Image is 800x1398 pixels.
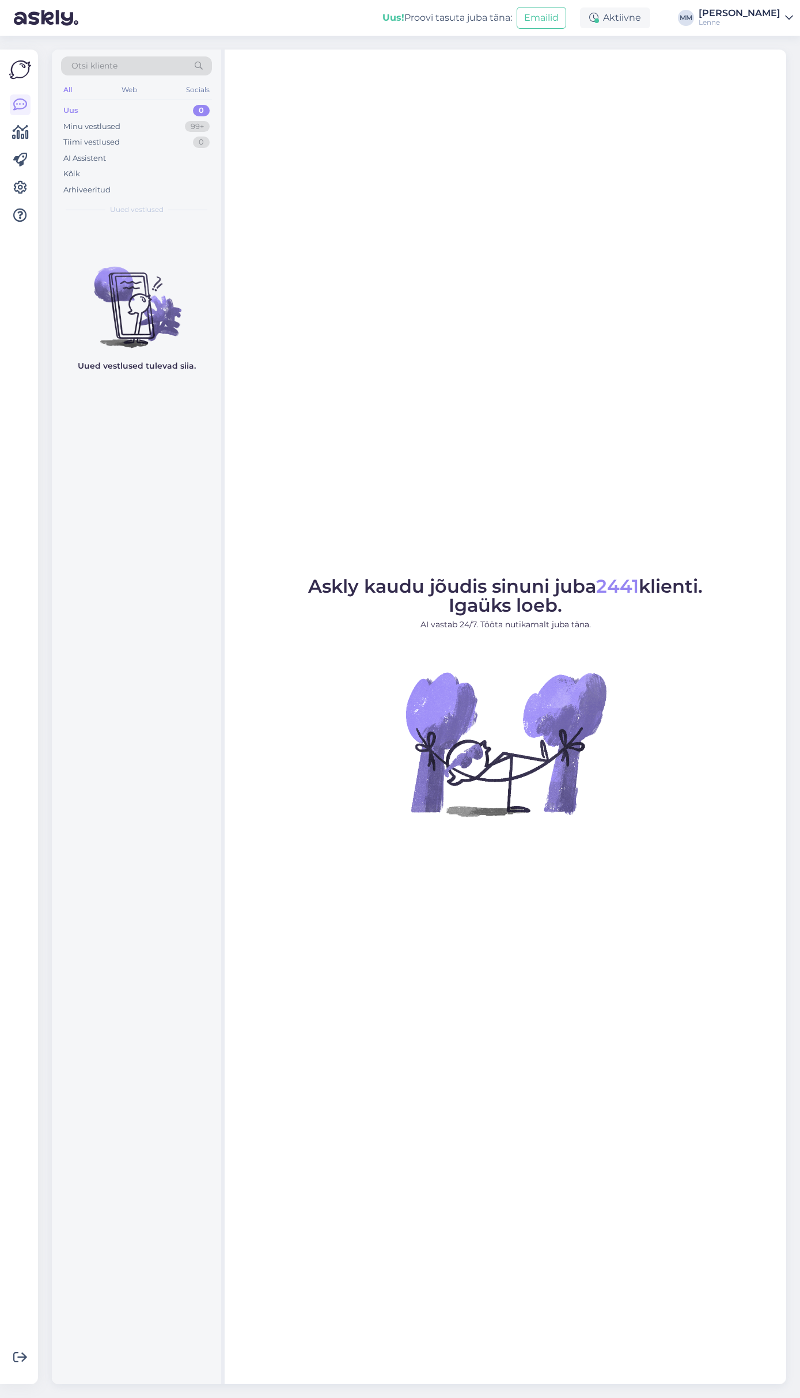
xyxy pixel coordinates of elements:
[9,59,31,81] img: Askly Logo
[78,360,196,372] p: Uued vestlused tulevad siia.
[52,246,221,350] img: No chats
[61,82,74,97] div: All
[382,11,512,25] div: Proovi tasuta juba täna:
[517,7,566,29] button: Emailid
[382,12,404,23] b: Uus!
[699,18,780,27] div: Lenne
[184,82,212,97] div: Socials
[193,105,210,116] div: 0
[110,204,164,215] span: Uued vestlused
[402,640,609,847] img: No Chat active
[308,575,703,616] span: Askly kaudu jõudis sinuni juba klienti. Igaüks loeb.
[63,121,120,132] div: Minu vestlused
[63,105,78,116] div: Uus
[185,121,210,132] div: 99+
[71,60,117,72] span: Otsi kliente
[63,153,106,164] div: AI Assistent
[63,184,111,196] div: Arhiveeritud
[678,10,694,26] div: MM
[699,9,793,27] a: [PERSON_NAME]Lenne
[580,7,650,28] div: Aktiivne
[119,82,139,97] div: Web
[193,137,210,148] div: 0
[596,575,639,597] span: 2441
[63,168,80,180] div: Kõik
[63,137,120,148] div: Tiimi vestlused
[308,619,703,631] p: AI vastab 24/7. Tööta nutikamalt juba täna.
[699,9,780,18] div: [PERSON_NAME]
